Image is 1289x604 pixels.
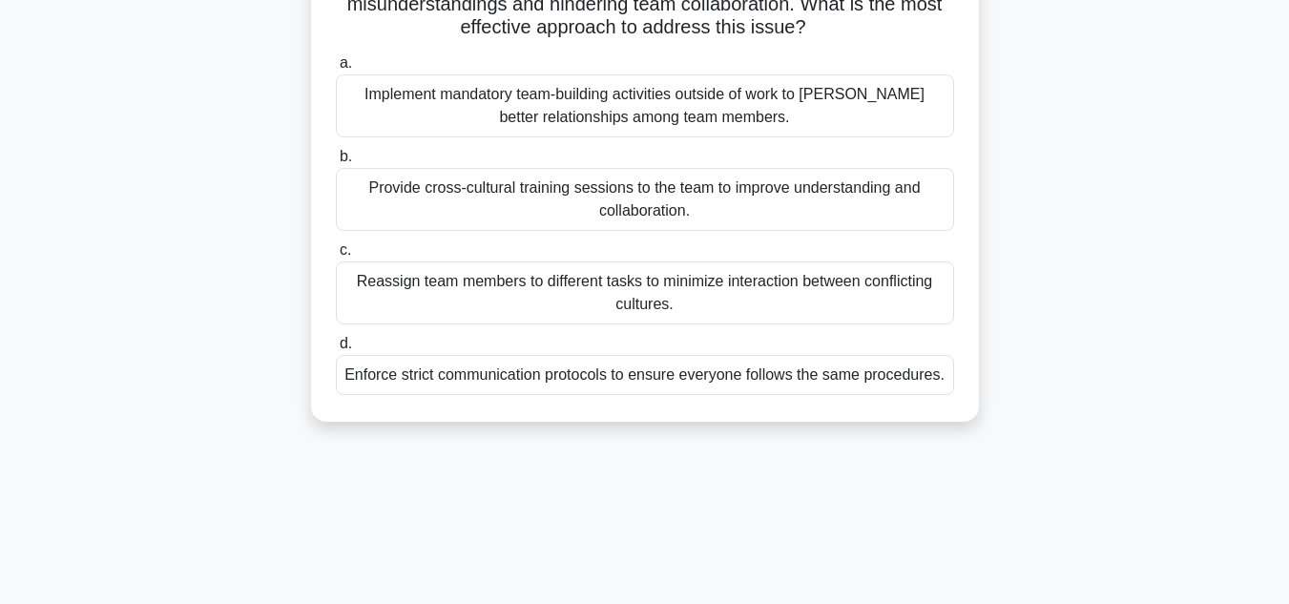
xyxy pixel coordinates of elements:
[340,148,352,164] span: b.
[340,241,351,258] span: c.
[340,335,352,351] span: d.
[336,168,954,231] div: Provide cross-cultural training sessions to the team to improve understanding and collaboration.
[336,74,954,137] div: Implement mandatory team-building activities outside of work to [PERSON_NAME] better relationship...
[336,355,954,395] div: Enforce strict communication protocols to ensure everyone follows the same procedures.
[340,54,352,71] span: a.
[336,261,954,324] div: Reassign team members to different tasks to minimize interaction between conflicting cultures.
